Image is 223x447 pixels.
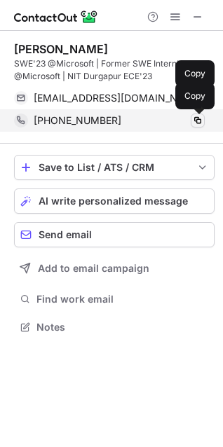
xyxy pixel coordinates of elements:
[38,263,149,274] span: Add to email campaign
[14,42,108,56] div: [PERSON_NAME]
[39,195,188,207] span: AI write personalized message
[14,256,215,281] button: Add to email campaign
[14,8,98,25] img: ContactOut v5.3.10
[14,289,215,309] button: Find work email
[39,162,190,173] div: Save to List / ATS / CRM
[36,293,209,305] span: Find work email
[36,321,209,333] span: Notes
[39,229,92,240] span: Send email
[14,222,215,247] button: Send email
[14,188,215,214] button: AI write personalized message
[14,317,215,337] button: Notes
[14,155,215,180] button: save-profile-one-click
[14,57,215,83] div: SWE'23 @Microsoft | Former SWE Intern'22 @Microsoft | NIT Durgapur ECE'23
[34,92,194,104] span: [EMAIL_ADDRESS][DOMAIN_NAME]
[34,114,121,127] span: [PHONE_NUMBER]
